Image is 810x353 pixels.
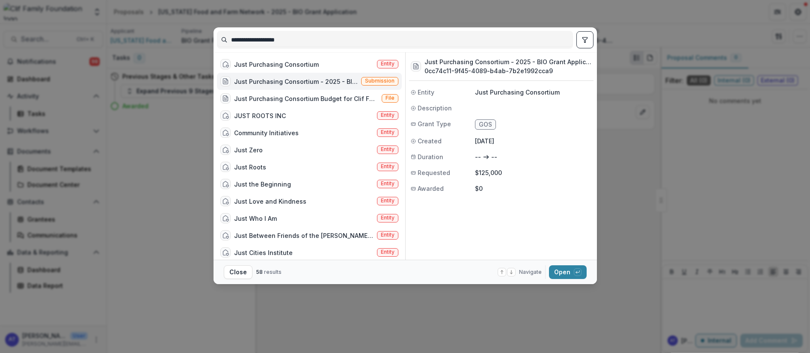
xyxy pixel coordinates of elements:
[234,248,293,257] div: Just Cities Institute
[475,152,481,161] p: --
[475,184,592,193] p: $0
[424,66,592,75] h3: 0cc74c11-9f45-4089-b4ab-7b2e1992cca9
[381,215,395,221] span: Entity
[234,77,358,86] div: Just Purchasing Consortium - 2025 - BIO Grant Application
[234,145,263,154] div: Just Zero
[381,146,395,152] span: Entity
[424,57,592,66] h3: Just Purchasing Consortium - 2025 - BIO Grant Application
[224,265,252,279] button: Close
[234,163,266,172] div: Just Roots
[381,112,395,118] span: Entity
[418,136,442,145] span: Created
[418,152,443,161] span: Duration
[479,121,492,128] span: GOS
[381,198,395,204] span: Entity
[381,249,395,255] span: Entity
[365,78,395,84] span: Submission
[475,88,592,97] p: Just Purchasing Consortium
[381,181,395,187] span: Entity
[418,184,444,193] span: Awarded
[234,231,374,240] div: Just Between Friends of the [PERSON_NAME] Public Library System Inc
[475,136,592,145] p: [DATE]
[381,232,395,238] span: Entity
[418,119,451,128] span: Grant Type
[264,269,282,275] span: results
[234,111,286,120] div: JUST ROOTS INC
[576,31,593,48] button: toggle filters
[234,128,299,137] div: Community Initiatives
[234,180,291,189] div: Just the Beginning
[381,129,395,135] span: Entity
[491,152,497,161] p: --
[234,60,319,69] div: Just Purchasing Consortium
[418,168,450,177] span: Requested
[234,94,378,103] div: Just Purchasing Consortium Budget for Clif Family Foundation.pdf
[234,214,277,223] div: Just Who I Am
[418,88,434,97] span: Entity
[386,95,395,101] span: File
[234,197,306,206] div: Just Love and Kindness
[418,104,452,113] span: Description
[475,168,592,177] p: $125,000
[549,265,587,279] button: Open
[256,269,263,275] span: 58
[519,268,542,276] span: Navigate
[381,163,395,169] span: Entity
[381,61,395,67] span: Entity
